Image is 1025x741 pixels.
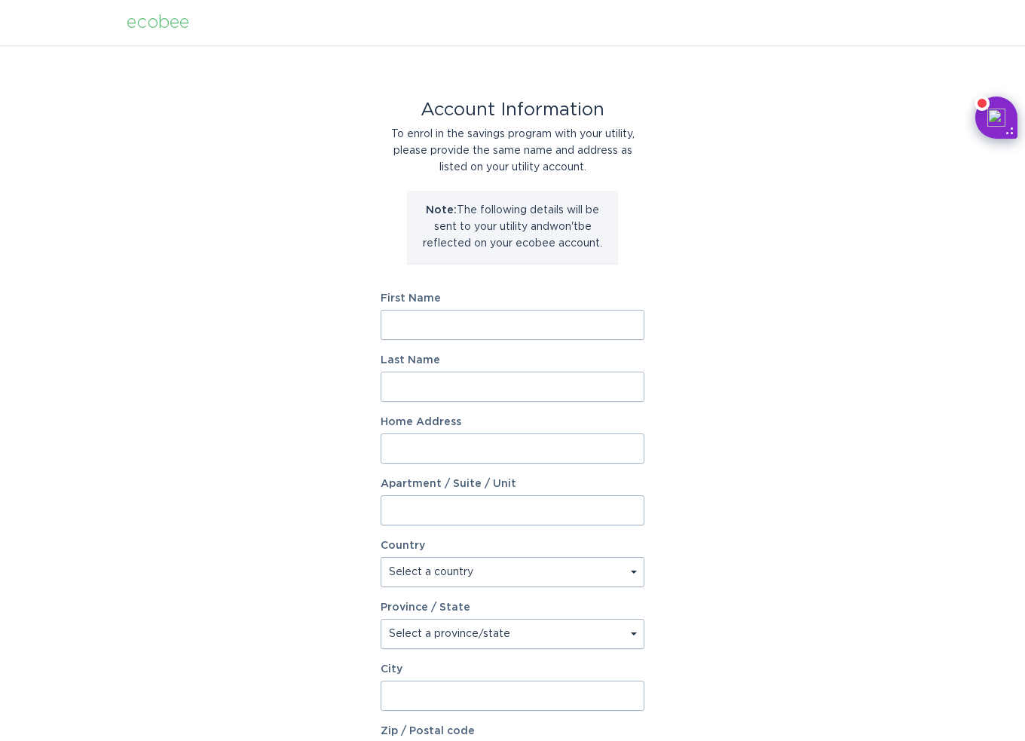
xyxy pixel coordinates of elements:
div: To enrol in the savings program with your utility, please provide the same name and address as li... [381,126,644,176]
label: Province / State [381,602,470,613]
label: City [381,664,644,675]
p: The following details will be sent to your utility and won't be reflected on your ecobee account. [418,202,607,252]
label: Home Address [381,417,644,427]
strong: Note: [426,205,457,216]
label: Zip / Postal code [381,726,644,736]
div: Account Information [381,102,644,118]
div: ecobee [127,14,189,31]
label: Last Name [381,355,644,366]
label: Apartment / Suite / Unit [381,479,644,489]
label: Country [381,540,425,551]
label: First Name [381,293,644,304]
